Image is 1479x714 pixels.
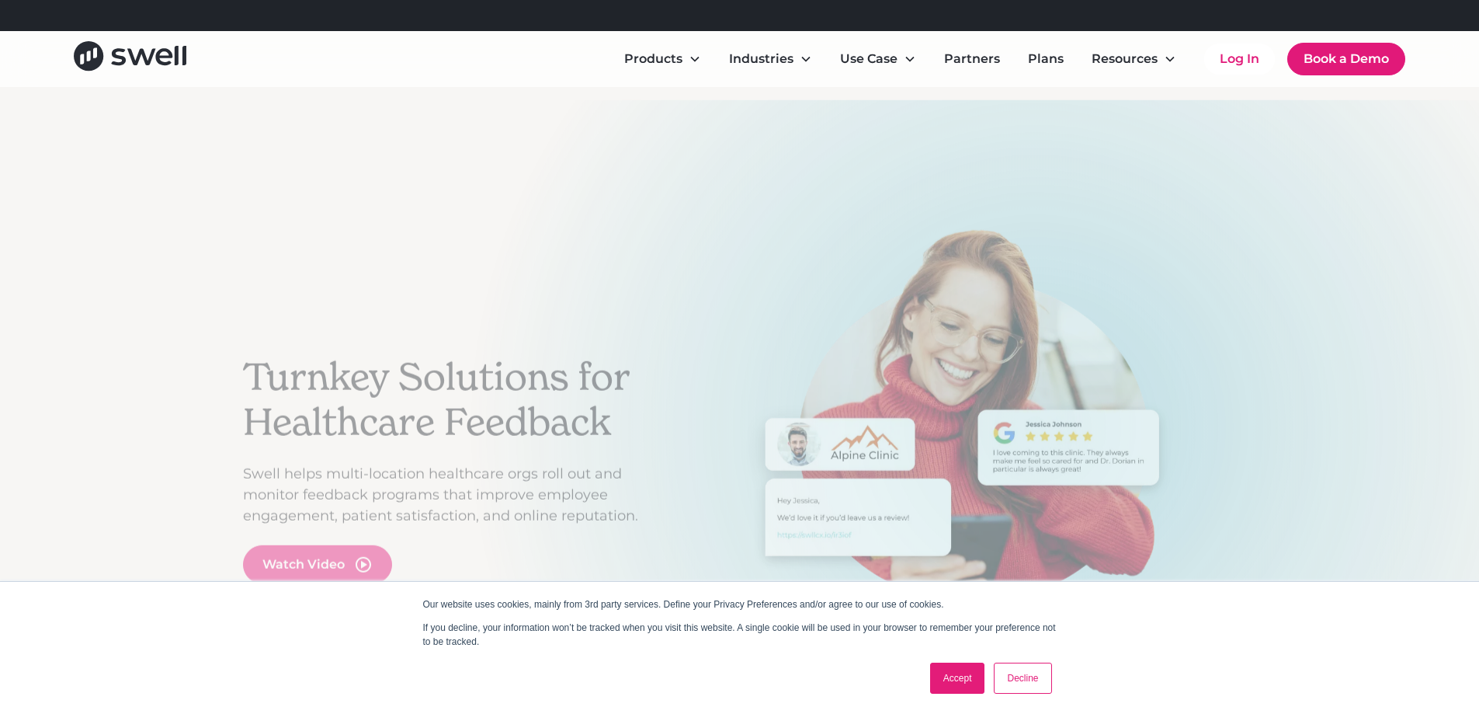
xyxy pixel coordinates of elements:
[1092,50,1158,68] div: Resources
[243,463,662,526] p: Swell helps multi-location healthcare orgs roll out and monitor feedback programs that improve em...
[243,545,392,583] a: open lightbox
[717,44,825,75] div: Industries
[932,44,1012,75] a: Partners
[423,621,1057,649] p: If you decline, your information won’t be tracked when you visit this website. A single cookie wi...
[1204,44,1275,75] a: Log In
[262,555,345,573] div: Watch Video
[678,229,1237,710] div: carousel
[678,229,1237,660] div: 1 of 3
[74,41,186,76] a: home
[994,663,1051,694] a: Decline
[828,44,929,75] div: Use Case
[840,50,897,68] div: Use Case
[423,597,1057,611] p: Our website uses cookies, mainly from 3rd party services. Define your Privacy Preferences and/or ...
[729,50,793,68] div: Industries
[243,355,662,444] h2: Turnkey Solutions for Healthcare Feedback
[930,663,985,694] a: Accept
[624,50,682,68] div: Products
[612,44,713,75] div: Products
[1287,43,1405,75] a: Book a Demo
[1016,44,1076,75] a: Plans
[1079,44,1189,75] div: Resources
